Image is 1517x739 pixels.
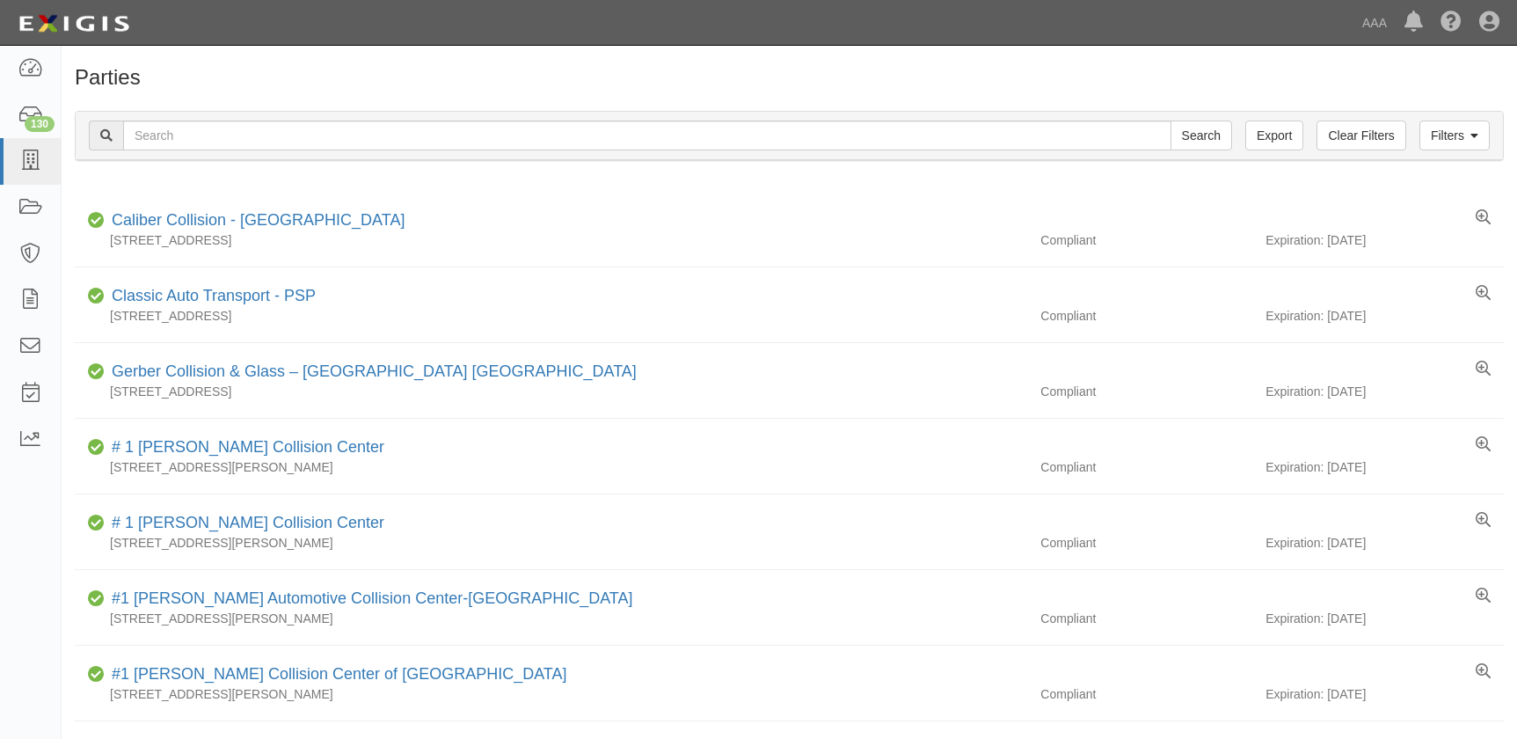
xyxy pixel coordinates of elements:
[1027,685,1265,703] div: Compliant
[105,285,316,308] div: Classic Auto Transport - PSP
[25,116,55,132] div: 130
[1027,610,1265,627] div: Compliant
[105,361,637,384] div: Gerber Collision & Glass – Houston Brighton
[1265,534,1504,552] div: Expiration: [DATE]
[75,231,1027,249] div: [STREET_ADDRESS]
[1245,121,1303,150] a: Export
[1027,383,1265,400] div: Compliant
[1265,307,1504,325] div: Expiration: [DATE]
[123,121,1171,150] input: Search
[105,663,567,686] div: #1 Cochran Collision Center of Greensburg
[75,66,1504,89] h1: Parties
[1476,209,1491,227] a: View results summary
[75,610,1027,627] div: [STREET_ADDRESS][PERSON_NAME]
[88,442,105,454] i: Compliant
[1353,5,1396,40] a: AAA
[105,436,384,459] div: # 1 Cochran Collision Center
[1027,307,1265,325] div: Compliant
[1476,436,1491,454] a: View results summary
[1419,121,1490,150] a: Filters
[112,362,637,380] a: Gerber Collision & Glass – [GEOGRAPHIC_DATA] [GEOGRAPHIC_DATA]
[88,593,105,605] i: Compliant
[1027,534,1265,552] div: Compliant
[1171,121,1232,150] input: Search
[13,8,135,40] img: logo-5460c22ac91f19d4615b14bd174203de0afe785f0fc80cf4dbbc73dc1793850b.png
[112,438,384,456] a: # 1 [PERSON_NAME] Collision Center
[88,669,105,681] i: Compliant
[88,517,105,530] i: Compliant
[1476,588,1491,605] a: View results summary
[112,211,405,229] a: Caliber Collision - [GEOGRAPHIC_DATA]
[75,685,1027,703] div: [STREET_ADDRESS][PERSON_NAME]
[1027,231,1265,249] div: Compliant
[1476,663,1491,681] a: View results summary
[1265,458,1504,476] div: Expiration: [DATE]
[1476,512,1491,530] a: View results summary
[105,209,405,232] div: Caliber Collision - Gainesville
[1027,458,1265,476] div: Compliant
[88,215,105,227] i: Compliant
[1476,285,1491,303] a: View results summary
[112,287,316,304] a: Classic Auto Transport - PSP
[1476,361,1491,378] a: View results summary
[75,307,1027,325] div: [STREET_ADDRESS]
[75,534,1027,552] div: [STREET_ADDRESS][PERSON_NAME]
[112,514,384,531] a: # 1 [PERSON_NAME] Collision Center
[105,512,384,535] div: # 1 Cochran Collision Center
[1440,12,1462,33] i: Help Center - Complianz
[105,588,633,611] div: #1 Cochran Automotive Collision Center-Monroeville
[75,458,1027,476] div: [STREET_ADDRESS][PERSON_NAME]
[88,290,105,303] i: Compliant
[112,665,567,683] a: #1 [PERSON_NAME] Collision Center of [GEOGRAPHIC_DATA]
[1316,121,1405,150] a: Clear Filters
[1265,610,1504,627] div: Expiration: [DATE]
[1265,685,1504,703] div: Expiration: [DATE]
[88,366,105,378] i: Compliant
[1265,383,1504,400] div: Expiration: [DATE]
[112,589,633,607] a: #1 [PERSON_NAME] Automotive Collision Center-[GEOGRAPHIC_DATA]
[1265,231,1504,249] div: Expiration: [DATE]
[75,383,1027,400] div: [STREET_ADDRESS]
